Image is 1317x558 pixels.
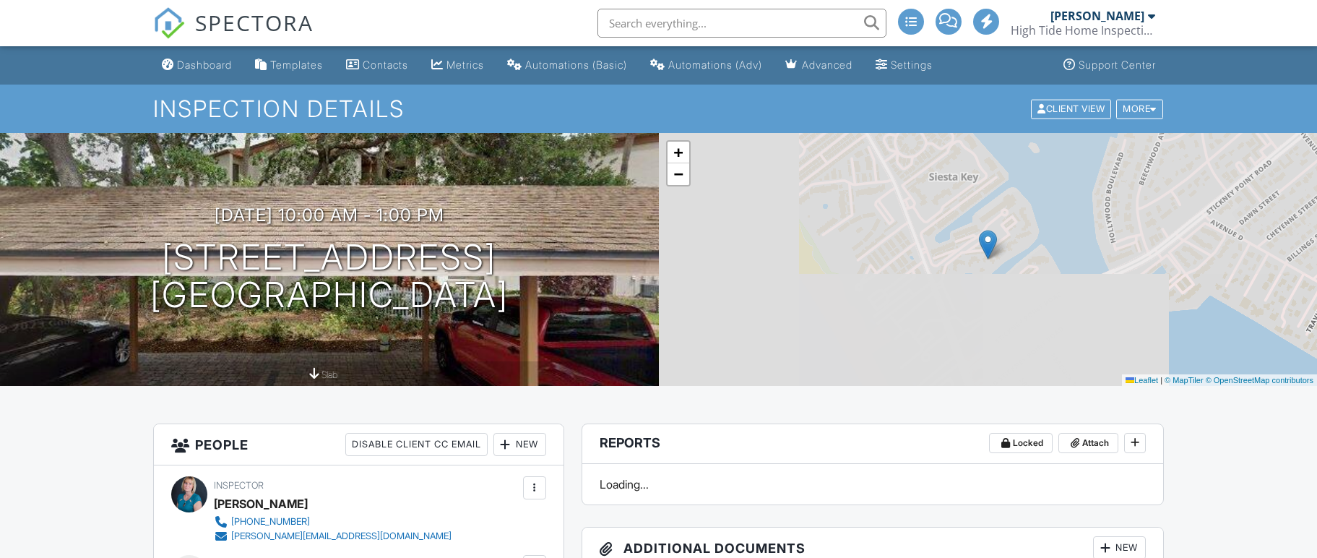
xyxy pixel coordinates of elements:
[270,59,323,71] div: Templates
[249,52,329,79] a: Templates
[673,143,683,161] span: +
[345,433,488,456] div: Disable Client CC Email
[1031,99,1111,119] div: Client View
[1206,376,1313,385] a: © OpenStreetMap contributors
[1160,376,1162,385] span: |
[214,480,264,491] span: Inspector
[177,59,232,71] div: Dashboard
[802,59,852,71] div: Advanced
[153,20,314,50] a: SPECTORA
[780,52,858,79] a: Advanced
[644,52,768,79] a: Automations (Advanced)
[668,59,762,71] div: Automations (Adv)
[493,433,546,456] div: New
[1079,59,1156,71] div: Support Center
[446,59,484,71] div: Metrics
[154,424,563,465] h3: People
[426,52,490,79] a: Metrics
[214,529,452,544] a: [PERSON_NAME][EMAIL_ADDRESS][DOMAIN_NAME]
[668,163,689,185] a: Zoom out
[501,52,633,79] a: Automations (Basic)
[597,9,886,38] input: Search everything...
[870,52,938,79] a: Settings
[153,7,185,39] img: The Best Home Inspection Software - Spectora
[1126,376,1158,385] a: Leaflet
[363,59,408,71] div: Contacts
[156,52,238,79] a: Dashboard
[1050,9,1144,23] div: [PERSON_NAME]
[214,515,452,529] a: [PHONE_NUMBER]
[150,239,509,315] h1: [STREET_ADDRESS] [GEOGRAPHIC_DATA]
[214,493,308,515] div: [PERSON_NAME]
[340,52,414,79] a: Contacts
[525,59,627,71] div: Automations (Basic)
[231,516,310,528] div: [PHONE_NUMBER]
[1165,376,1204,385] a: © MapTiler
[195,7,314,38] span: SPECTORA
[231,531,452,542] div: [PERSON_NAME][EMAIL_ADDRESS][DOMAIN_NAME]
[673,165,683,183] span: −
[1116,99,1163,119] div: More
[153,96,1165,121] h1: Inspection Details
[891,59,933,71] div: Settings
[668,142,689,163] a: Zoom in
[321,369,337,380] span: slab
[1011,23,1155,38] div: High Tide Home Inspections, LLC
[215,205,444,225] h3: [DATE] 10:00 am - 1:00 pm
[979,230,997,259] img: Marker
[1058,52,1162,79] a: Support Center
[1029,103,1115,113] a: Client View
